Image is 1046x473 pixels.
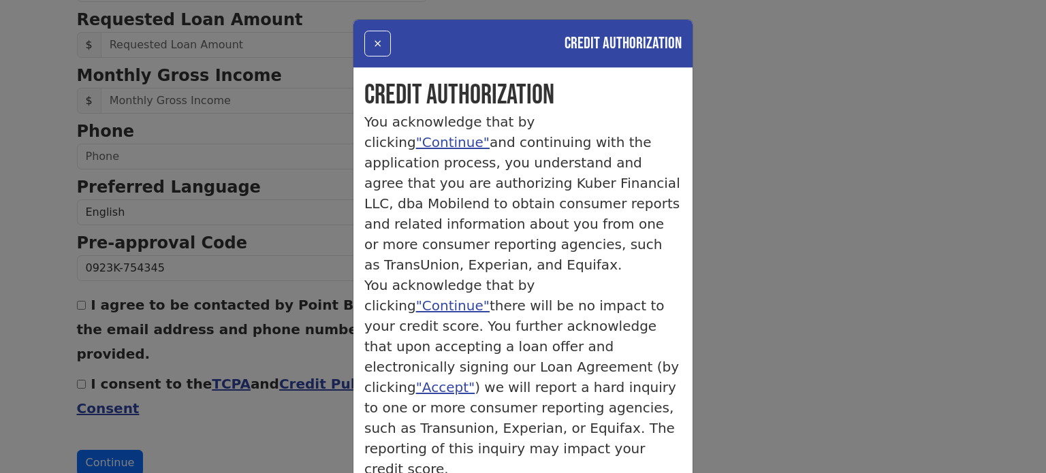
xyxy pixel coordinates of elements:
[416,134,490,150] a: "Continue"
[364,79,682,112] h1: Credit Authorization
[364,112,682,275] p: You acknowledge that by clicking and continuing with the application process, you understand and ...
[416,379,475,395] a: "Accept"
[416,297,490,314] a: "Continue"
[364,31,391,56] button: ×
[565,31,682,56] h4: Credit Authorization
